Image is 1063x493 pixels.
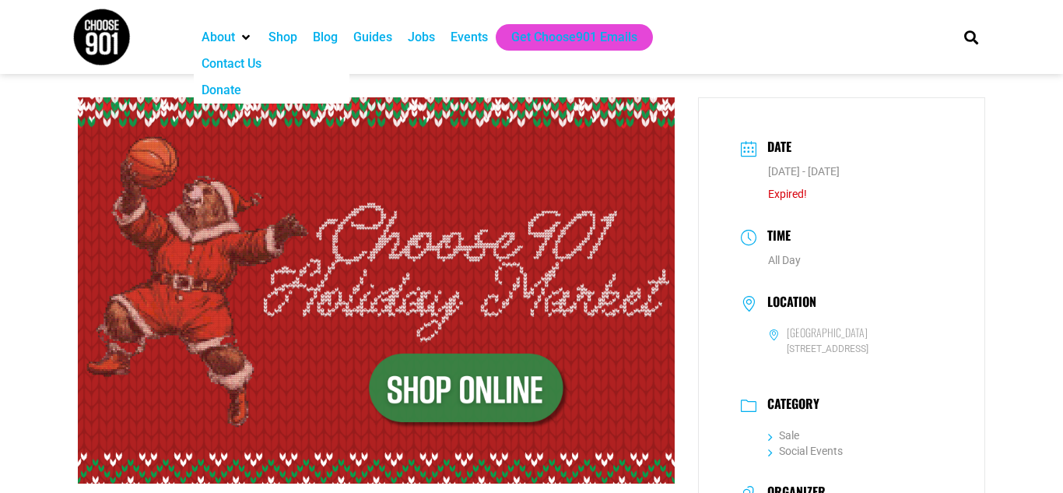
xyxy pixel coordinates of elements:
[202,81,241,100] a: Donate
[768,445,843,457] a: Social Events
[768,429,799,442] a: Sale
[202,55,261,73] a: Contact Us
[768,165,840,178] span: [DATE] - [DATE]
[313,28,338,47] a: Blog
[768,342,942,357] span: [STREET_ADDRESS]
[760,137,791,160] h3: Date
[353,28,392,47] a: Guides
[768,254,801,266] abbr: All Day
[194,24,938,51] nav: Main nav
[760,396,819,415] h3: Category
[451,28,488,47] a: Events
[202,28,235,47] a: About
[511,28,637,47] a: Get Choose901 Emails
[760,226,791,248] h3: Time
[768,188,807,200] span: Expired!
[408,28,435,47] a: Jobs
[787,326,868,340] h6: [GEOGRAPHIC_DATA]
[194,24,261,51] div: About
[959,24,984,50] div: Search
[78,97,675,484] img: Knitted design of Santa dunking a basketball with the text "Choose901 Holiday Market 2024" and a ...
[268,28,297,47] a: Shop
[760,294,816,313] h3: Location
